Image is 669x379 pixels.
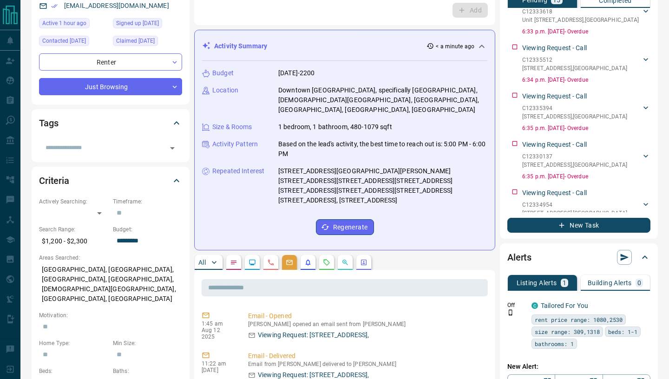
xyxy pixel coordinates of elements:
[212,85,238,95] p: Location
[522,209,627,217] p: [STREET_ADDRESS] , [GEOGRAPHIC_DATA]
[39,116,58,131] h2: Tags
[278,85,487,115] p: Downtown [GEOGRAPHIC_DATA], specifically [GEOGRAPHIC_DATA], [DEMOGRAPHIC_DATA][GEOGRAPHIC_DATA], ...
[113,18,182,31] div: Sat Dec 26 2015
[113,225,182,234] p: Budget:
[507,309,514,316] svg: Push Notification Only
[517,280,557,286] p: Listing Alerts
[202,327,234,340] p: Aug 12 2025
[522,188,587,198] p: Viewing Request - Call
[507,250,531,265] h2: Alerts
[535,315,623,324] span: rent price range: 1080,2530
[608,327,637,336] span: beds: 1-1
[278,68,315,78] p: [DATE]-2200
[522,112,627,121] p: [STREET_ADDRESS] , [GEOGRAPHIC_DATA]
[212,68,234,78] p: Budget
[531,302,538,309] div: condos.ca
[166,142,179,155] button: Open
[436,42,474,51] p: < a minute ago
[522,7,639,16] p: C12333618
[39,197,108,206] p: Actively Searching:
[541,302,588,309] a: Tailored For You
[39,53,182,71] div: Renter
[507,362,650,372] p: New Alert:
[42,19,86,28] span: Active 1 hour ago
[522,16,639,24] p: Unit [STREET_ADDRESS] , [GEOGRAPHIC_DATA]
[522,152,627,161] p: C12330137
[522,124,650,132] p: 6:35 p.m. [DATE] - Overdue
[39,311,182,320] p: Motivation:
[249,259,256,266] svg: Lead Browsing Activity
[522,161,627,169] p: [STREET_ADDRESS] , [GEOGRAPHIC_DATA]
[522,140,587,150] p: Viewing Request - Call
[39,36,108,49] div: Mon Aug 11 2025
[522,102,650,123] div: C12335394[STREET_ADDRESS],[GEOGRAPHIC_DATA]
[39,234,108,249] p: $1,200 - $2,300
[39,78,182,95] div: Just Browsing
[39,262,182,307] p: [GEOGRAPHIC_DATA], [GEOGRAPHIC_DATA], [GEOGRAPHIC_DATA], [GEOGRAPHIC_DATA], [DEMOGRAPHIC_DATA][GE...
[39,225,108,234] p: Search Range:
[214,41,267,51] p: Activity Summary
[522,43,587,53] p: Viewing Request - Call
[116,19,159,28] span: Signed up [DATE]
[522,27,650,36] p: 6:33 p.m. [DATE] - Overdue
[278,166,487,205] p: [STREET_ADDRESS][GEOGRAPHIC_DATA][PERSON_NAME][STREET_ADDRESS][STREET_ADDRESS][STREET_ADDRESS][ST...
[51,3,58,9] svg: Email Verified
[341,259,349,266] svg: Opportunities
[212,122,252,132] p: Size & Rooms
[39,173,69,188] h2: Criteria
[535,327,600,336] span: size range: 309,1318
[202,38,487,55] div: Activity Summary< a minute ago
[267,259,275,266] svg: Calls
[522,76,650,84] p: 6:34 p.m. [DATE] - Overdue
[212,166,264,176] p: Repeated Interest
[637,280,641,286] p: 0
[248,321,484,327] p: [PERSON_NAME] opened an email sent from [PERSON_NAME]
[522,6,650,26] div: C12333618Unit [STREET_ADDRESS],[GEOGRAPHIC_DATA]
[113,36,182,49] div: Mon Aug 11 2025
[39,18,108,31] div: Tue Aug 12 2025
[316,219,374,235] button: Regenerate
[39,339,108,347] p: Home Type:
[563,280,566,286] p: 1
[113,339,182,347] p: Min Size:
[39,170,182,192] div: Criteria
[304,259,312,266] svg: Listing Alerts
[230,259,237,266] svg: Notes
[248,361,484,367] p: Email from [PERSON_NAME] delivered to [PERSON_NAME]
[42,36,86,46] span: Contacted [DATE]
[116,36,155,46] span: Claimed [DATE]
[522,91,587,101] p: Viewing Request - Call
[286,259,293,266] svg: Emails
[522,104,627,112] p: C12335394
[39,367,108,375] p: Beds:
[507,301,526,309] p: Off
[113,197,182,206] p: Timeframe:
[212,139,258,149] p: Activity Pattern
[202,360,234,367] p: 11:22 am
[522,56,627,64] p: C12335512
[522,172,650,181] p: 6:35 p.m. [DATE] - Overdue
[39,112,182,134] div: Tags
[507,218,650,233] button: New Task
[522,64,627,72] p: [STREET_ADDRESS] , [GEOGRAPHIC_DATA]
[248,351,484,361] p: Email - Delivered
[360,259,367,266] svg: Agent Actions
[278,122,392,132] p: 1 bedroom, 1 bathroom, 480-1079 sqft
[522,150,650,171] div: C12330137[STREET_ADDRESS],[GEOGRAPHIC_DATA]
[522,201,627,209] p: C12334954
[522,199,650,219] div: C12334954[STREET_ADDRESS],[GEOGRAPHIC_DATA]
[64,2,169,9] a: [EMAIL_ADDRESS][DOMAIN_NAME]
[39,254,182,262] p: Areas Searched:
[202,367,234,373] p: [DATE]
[113,367,182,375] p: Baths:
[323,259,330,266] svg: Requests
[522,54,650,74] div: C12335512[STREET_ADDRESS],[GEOGRAPHIC_DATA]
[198,259,206,266] p: All
[278,139,487,159] p: Based on the lead's activity, the best time to reach out is: 5:00 PM - 6:00 PM
[535,339,574,348] span: bathrooms: 1
[258,330,369,340] p: Viewing Request: [STREET_ADDRESS],
[248,311,484,321] p: Email - Opened
[588,280,632,286] p: Building Alerts
[202,320,234,327] p: 1:45 am
[507,246,650,268] div: Alerts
